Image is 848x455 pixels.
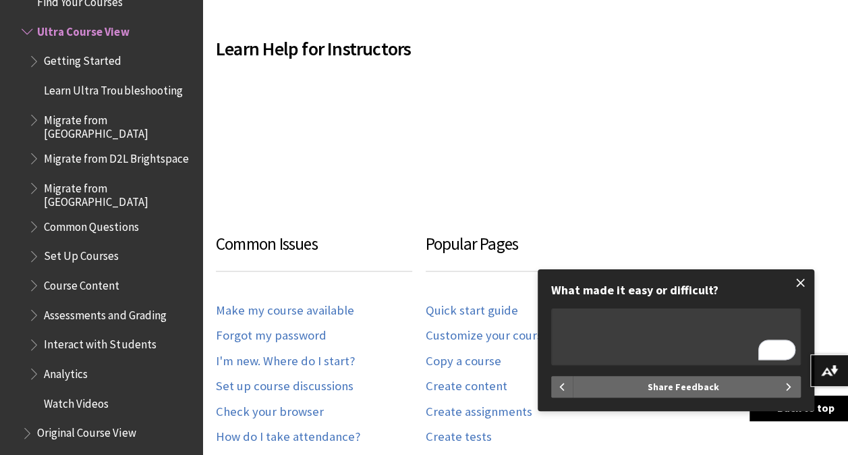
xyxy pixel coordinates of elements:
span: Course Content [44,274,119,292]
span: Set Up Courses [44,245,119,263]
a: How do I take attendance? [216,429,360,445]
a: Create content [426,379,507,394]
a: Customize your course [426,328,549,344]
span: Analytics [44,363,88,381]
span: Common Questions [44,215,138,234]
a: Forgot my password [216,328,327,344]
span: Watch Videos [44,392,109,410]
span: Getting Started [44,50,121,68]
a: Copy a course [426,354,501,369]
span: Share Feedback [648,376,719,398]
a: Check your browser [216,404,324,420]
a: Create assignments [426,404,532,420]
a: Set up course discussions [216,379,354,394]
a: Create tests [426,429,492,445]
textarea: To enrich screen reader interactions, please activate Accessibility in Grammarly extension settings [551,309,801,365]
a: Quick start guide [426,303,518,319]
span: Learn Help for Instructors [216,34,635,63]
span: Migrate from [GEOGRAPHIC_DATA] [44,109,193,140]
button: Share Feedback [573,376,801,398]
span: Original Course View [37,422,136,440]
span: Ultra Course View [37,20,129,38]
h3: Popular Pages [426,232,635,271]
div: What made it easy or difficult? [551,283,801,298]
span: Learn Ultra Troubleshooting [44,79,182,97]
span: Migrate from D2L Brightspace [44,147,188,165]
h3: Common Issues [216,232,412,271]
span: Migrate from [GEOGRAPHIC_DATA] [44,177,193,209]
a: Make my course available [216,303,354,319]
span: Interact with Students [44,333,156,352]
a: I'm new. Where do I start? [216,354,355,369]
span: Assessments and Grading [44,304,166,322]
